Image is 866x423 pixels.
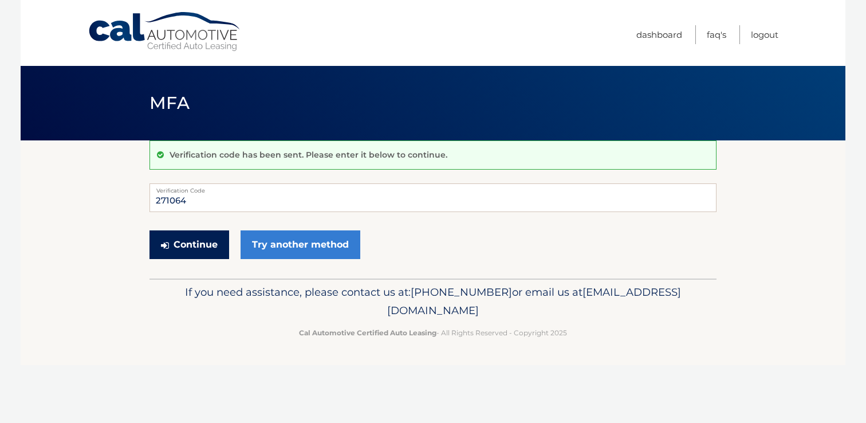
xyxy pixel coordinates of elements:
p: Verification code has been sent. Please enter it below to continue. [170,150,447,160]
a: Dashboard [636,25,682,44]
span: MFA [149,92,190,113]
p: - All Rights Reserved - Copyright 2025 [157,327,709,339]
strong: Cal Automotive Certified Auto Leasing [299,328,436,337]
span: [PHONE_NUMBER] [411,285,512,299]
span: [EMAIL_ADDRESS][DOMAIN_NAME] [387,285,681,317]
a: Cal Automotive [88,11,242,52]
a: Try another method [241,230,360,259]
a: Logout [751,25,778,44]
button: Continue [149,230,229,259]
input: Verification Code [149,183,717,212]
label: Verification Code [149,183,717,193]
p: If you need assistance, please contact us at: or email us at [157,283,709,320]
a: FAQ's [707,25,726,44]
